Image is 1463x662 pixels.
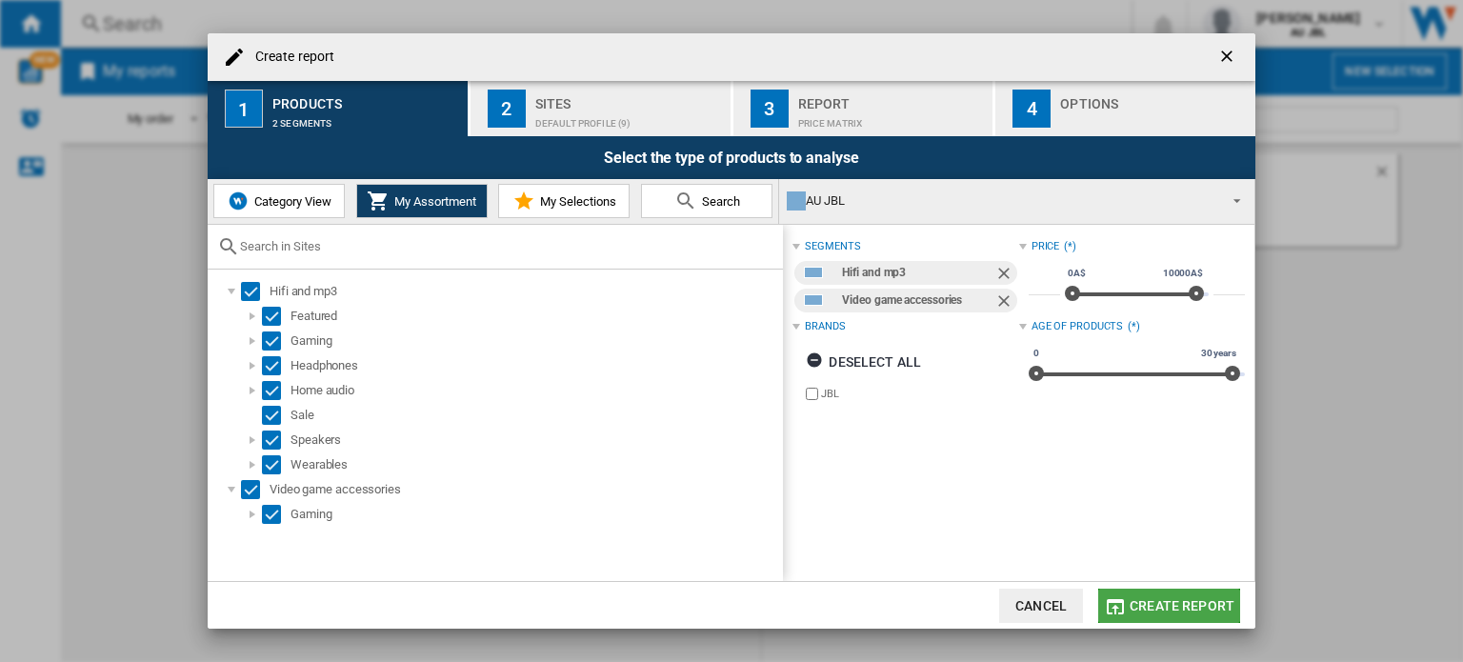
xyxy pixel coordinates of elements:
[291,406,780,425] div: Sale
[390,194,476,209] span: My Assortment
[250,194,331,209] span: Category View
[270,480,780,499] div: Video game accessories
[225,90,263,128] div: 1
[1217,47,1240,70] ng-md-icon: getI18NText('BUTTONS.CLOSE_DIALOG')
[999,589,1083,623] button: Cancel
[798,109,986,129] div: Price Matrix
[241,282,270,301] md-checkbox: Select
[806,345,921,379] div: Deselect all
[733,81,995,136] button: 3 Report Price Matrix
[262,381,291,400] md-checkbox: Select
[842,261,993,285] div: Hifi and mp3
[208,81,470,136] button: 1 Products 2 segments
[1060,89,1248,109] div: Options
[1160,266,1206,281] span: 10000A$
[227,190,250,212] img: wiser-icon-blue.png
[1031,346,1042,361] span: 0
[291,307,780,326] div: Featured
[272,89,460,109] div: Products
[805,319,845,334] div: Brands
[471,81,732,136] button: 2 Sites Default profile (9)
[1032,239,1060,254] div: Price
[842,289,993,312] div: Video game accessories
[208,136,1255,179] div: Select the type of products to analyse
[535,109,723,129] div: Default profile (9)
[291,356,780,375] div: Headphones
[805,239,860,254] div: segments
[356,184,488,218] button: My Assortment
[213,184,345,218] button: Category View
[262,356,291,375] md-checkbox: Select
[241,480,270,499] md-checkbox: Select
[1065,266,1089,281] span: 0A$
[262,505,291,524] md-checkbox: Select
[246,48,334,67] h4: Create report
[994,291,1017,314] ng-md-icon: Remove
[1098,589,1240,623] button: Create report
[291,455,780,474] div: Wearables
[535,194,616,209] span: My Selections
[641,184,772,218] button: Search
[1210,38,1248,76] button: getI18NText('BUTTONS.CLOSE_DIALOG')
[270,282,780,301] div: Hifi and mp3
[751,90,789,128] div: 3
[787,188,1216,214] div: AU JBL
[488,90,526,128] div: 2
[1130,598,1234,613] span: Create report
[262,455,291,474] md-checkbox: Select
[291,381,780,400] div: Home audio
[697,194,740,209] span: Search
[806,388,818,400] input: brand.name
[262,431,291,450] md-checkbox: Select
[262,307,291,326] md-checkbox: Select
[821,387,1018,401] label: JBL
[1012,90,1051,128] div: 4
[262,406,291,425] md-checkbox: Select
[535,89,723,109] div: Sites
[1032,319,1124,334] div: Age of products
[1198,346,1239,361] span: 30 years
[995,81,1255,136] button: 4 Options
[994,264,1017,287] ng-md-icon: Remove
[262,331,291,351] md-checkbox: Select
[800,345,927,379] button: Deselect all
[291,431,780,450] div: Speakers
[291,331,780,351] div: Gaming
[272,109,460,129] div: 2 segments
[498,184,630,218] button: My Selections
[291,505,780,524] div: Gaming
[798,89,986,109] div: Report
[240,239,773,253] input: Search in Sites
